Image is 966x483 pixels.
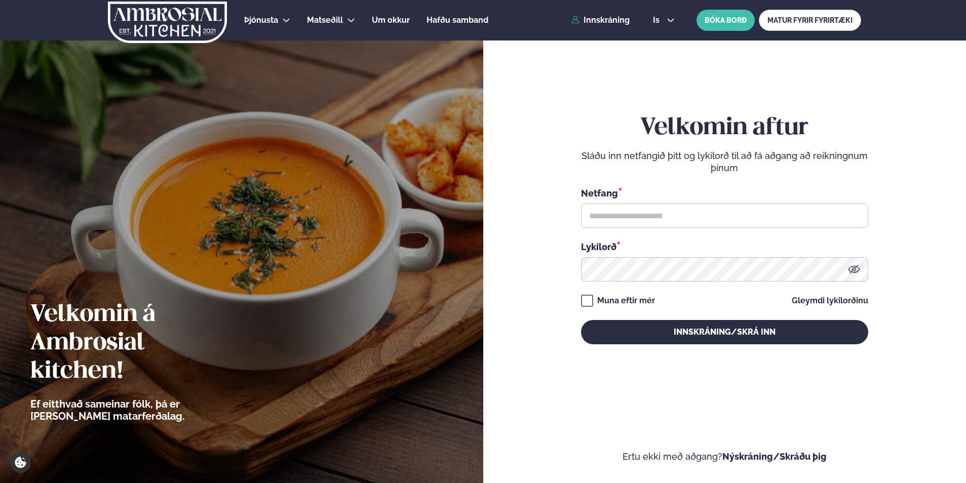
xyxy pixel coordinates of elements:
[581,240,868,253] div: Lykilorð
[10,452,31,473] a: Cookie settings
[30,301,241,386] h2: Velkomin á Ambrosial kitchen!
[653,16,663,24] span: is
[244,14,278,26] a: Þjónusta
[427,15,488,25] span: Hafðu samband
[514,451,936,463] p: Ertu ekki með aðgang?
[581,114,868,142] h2: Velkomin aftur
[307,15,343,25] span: Matseðill
[759,10,861,31] a: MATUR FYRIR FYRIRTÆKI
[372,14,410,26] a: Um okkur
[372,15,410,25] span: Um okkur
[645,16,683,24] button: is
[581,186,868,199] div: Netfang
[571,16,630,25] a: Innskráning
[30,398,241,422] p: Ef eitthvað sameinar fólk, þá er [PERSON_NAME] matarferðalag.
[107,2,228,43] img: logo
[427,14,488,26] a: Hafðu samband
[792,297,868,305] a: Gleymdi lykilorðinu
[244,15,278,25] span: Þjónusta
[697,10,755,31] button: BÓKA BORÐ
[581,320,868,344] button: Innskráning/Skrá inn
[722,451,827,462] a: Nýskráning/Skráðu þig
[581,150,868,174] p: Sláðu inn netfangið þitt og lykilorð til að fá aðgang að reikningnum þínum
[307,14,343,26] a: Matseðill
